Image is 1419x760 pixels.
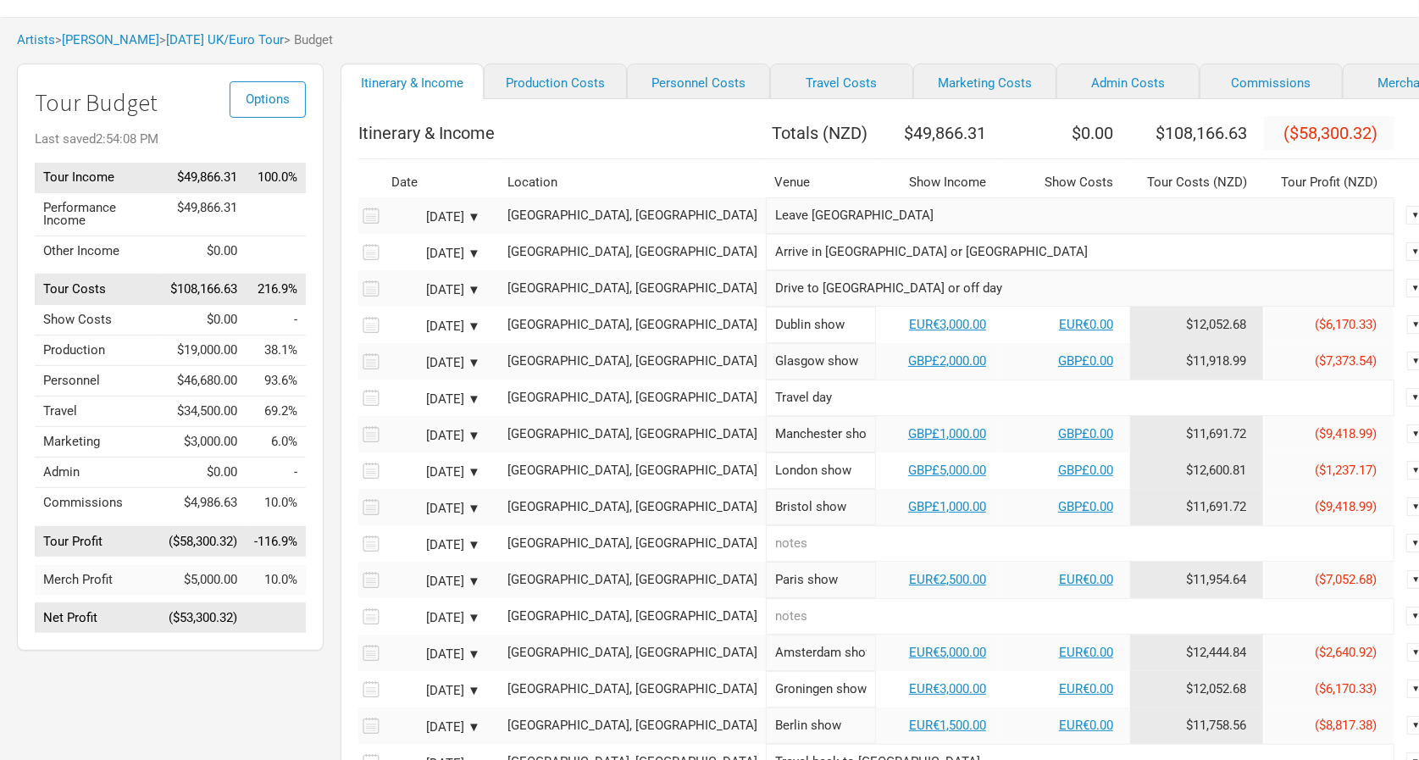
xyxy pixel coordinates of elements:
[159,34,284,47] span: >
[766,234,1394,270] input: Arrive in London or Dublin
[1315,426,1377,441] span: ($9,418.99)
[1130,116,1264,150] th: $108,166.63
[246,336,306,366] td: Production as % of Tour Income
[1130,671,1264,707] td: Tour Cost allocation from Production, Personnel, Travel, Marketing, Admin & Commissions
[766,452,876,489] input: London show
[1003,168,1130,197] th: Show Costs
[909,681,986,696] a: EUR€3,000.00
[35,90,306,116] h1: Tour Budget
[507,319,757,331] div: Dublin, Ireland
[499,168,766,197] th: Location
[246,236,306,266] td: Other Income as % of Tour Income
[909,718,986,733] a: EUR€1,500.00
[1058,426,1113,441] a: GBP£0.00
[909,572,986,587] a: EUR€2,500.00
[1003,116,1130,150] th: $0.00
[166,32,284,47] a: [DATE] UK/Euro Tour
[1315,317,1377,332] span: ($6,170.33)
[160,305,246,336] td: $0.00
[909,317,986,332] a: EUR€3,000.00
[387,575,480,588] div: [DATE] ▼
[908,499,986,514] a: GBP£1,000.00
[1130,707,1264,744] td: Tour Cost allocation from Production, Personnel, Travel, Marketing, Admin & Commissions
[35,565,160,595] td: Merch Profit
[507,683,757,696] div: Groningen, Netherlands
[387,539,480,552] div: [DATE] ▼
[246,427,306,458] td: Marketing as % of Tour Income
[507,574,757,586] div: Paris, France
[35,397,160,427] td: Travel
[1130,562,1264,598] td: Tour Cost allocation from Production, Personnel, Travel, Marketing, Admin & Commissions
[35,275,160,305] td: Tour Costs
[507,246,757,258] div: London, United Kingdom
[387,247,480,260] div: [DATE] ▼
[1315,353,1377,369] span: ($7,373.54)
[160,366,246,397] td: $46,680.00
[160,163,246,193] td: $49,866.31
[766,635,876,671] input: Amsterdam show
[246,275,306,305] td: Tour Costs as % of Tour Income
[246,397,306,427] td: Travel as % of Tour Income
[341,64,484,99] a: Itinerary & Income
[35,163,160,193] td: Tour Income
[358,116,766,150] th: Itinerary & Income
[507,391,757,404] div: Manchester, United Kingdom
[1283,123,1377,143] span: ($58,300.32)
[160,236,246,266] td: $0.00
[766,671,876,707] input: Groningen show
[160,192,246,236] td: $49,866.31
[507,646,757,659] div: Amsterdam, Netherlands
[1056,64,1200,99] a: Admin Costs
[246,526,306,557] td: Tour Profit as % of Tour Income
[62,32,159,47] a: [PERSON_NAME]
[766,168,876,197] th: Venue
[1130,489,1264,525] td: Tour Cost allocation from Production, Personnel, Travel, Marketing, Admin & Commissions
[387,211,480,224] div: [DATE] ▼
[160,458,246,488] td: $0.00
[766,707,876,744] input: Berlin show
[507,209,757,222] div: Melbourne, Australia
[766,307,876,343] input: Dublin show
[387,648,480,661] div: [DATE] ▼
[908,463,986,478] a: GBP£5,000.00
[246,458,306,488] td: Admin as % of Tour Income
[766,489,876,525] input: Bristol show
[35,336,160,366] td: Production
[507,719,757,732] div: Berlin, Germany
[1130,452,1264,489] td: Tour Cost allocation from Production, Personnel, Travel, Marketing, Admin & Commissions
[387,430,480,442] div: [DATE] ▼
[1315,718,1377,733] span: ($8,817.38)
[387,320,480,333] div: [DATE] ▼
[35,236,160,266] td: Other Income
[387,502,480,515] div: [DATE] ▼
[387,685,480,697] div: [DATE] ▼
[387,612,480,624] div: [DATE] ▼
[1059,572,1113,587] a: EUR€0.00
[1264,168,1394,197] th: Tour Profit ( NZD )
[35,526,160,557] td: Tour Profit
[1200,64,1343,99] a: Commissions
[766,343,876,380] input: Glasgow show
[1059,317,1113,332] a: EUR€0.00
[160,488,246,519] td: $4,986.63
[627,64,770,99] a: Personnel Costs
[35,458,160,488] td: Admin
[246,366,306,397] td: Personnel as % of Tour Income
[908,353,986,369] a: GBP£2,000.00
[55,34,159,47] span: >
[908,426,986,441] a: GBP£1,000.00
[766,116,876,150] th: Totals ( NZD )
[246,163,306,193] td: Tour Income as % of Tour Income
[1058,463,1113,478] a: GBP£0.00
[876,116,1003,150] th: $49,866.31
[876,168,1003,197] th: Show Income
[35,192,160,236] td: Performance Income
[1058,499,1113,514] a: GBP£0.00
[160,397,246,427] td: $34,500.00
[766,525,1394,562] input: notes
[246,92,290,107] span: Options
[387,466,480,479] div: [DATE] ▼
[1315,572,1377,587] span: ($7,052.68)
[507,355,757,368] div: Glasgow, United Kingdom
[160,275,246,305] td: $108,166.63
